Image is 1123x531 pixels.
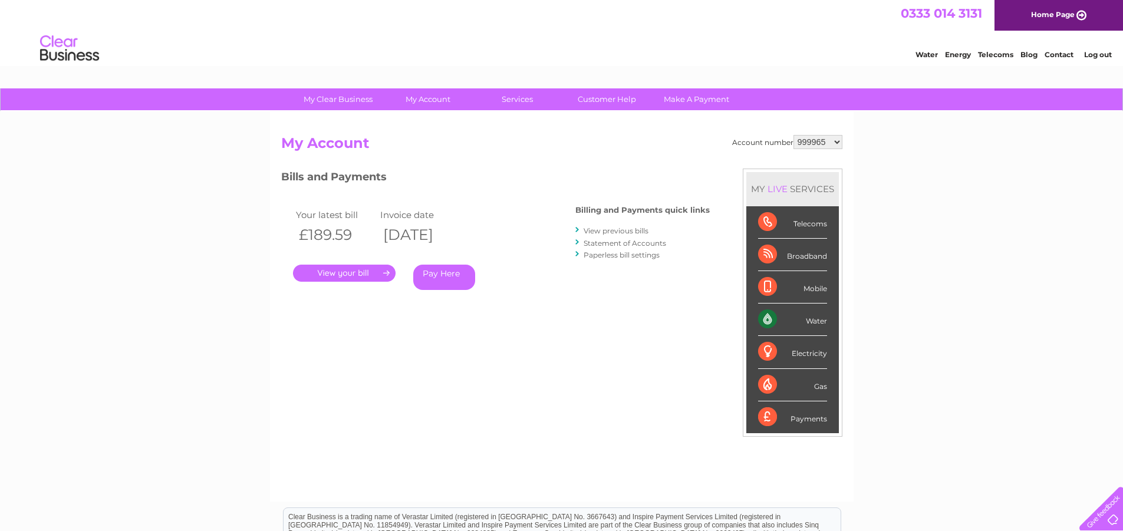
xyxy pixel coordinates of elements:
a: Services [469,88,566,110]
a: My Account [379,88,476,110]
a: Blog [1020,50,1038,59]
h4: Billing and Payments quick links [575,206,710,215]
td: Your latest bill [293,207,378,223]
div: Broadband [758,239,827,271]
a: My Clear Business [289,88,387,110]
th: [DATE] [377,223,462,247]
a: Statement of Accounts [584,239,666,248]
th: £189.59 [293,223,378,247]
div: Payments [758,401,827,433]
a: Log out [1084,50,1112,59]
div: MY SERVICES [746,172,839,206]
h3: Bills and Payments [281,169,710,189]
img: logo.png [39,31,100,67]
a: Contact [1045,50,1073,59]
a: . [293,265,396,282]
a: Paperless bill settings [584,250,660,259]
a: Water [915,50,938,59]
div: Clear Business is a trading name of Verastar Limited (registered in [GEOGRAPHIC_DATA] No. 3667643... [284,6,841,57]
div: Electricity [758,336,827,368]
div: LIVE [765,183,790,194]
a: Make A Payment [648,88,745,110]
a: Pay Here [413,265,475,290]
div: Telecoms [758,206,827,239]
div: Water [758,304,827,336]
a: Customer Help [558,88,656,110]
div: Mobile [758,271,827,304]
a: Energy [945,50,971,59]
h2: My Account [281,135,842,157]
a: Telecoms [978,50,1013,59]
a: View previous bills [584,226,648,235]
div: Gas [758,369,827,401]
a: 0333 014 3131 [901,6,982,21]
div: Account number [732,135,842,149]
td: Invoice date [377,207,462,223]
